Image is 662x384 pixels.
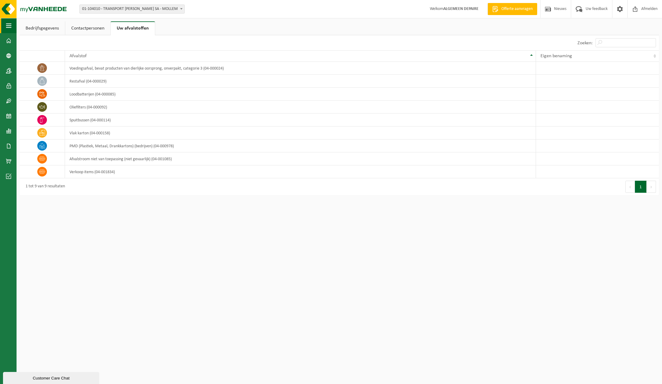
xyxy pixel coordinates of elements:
strong: ALGEMEEN DEPAIRE [443,7,479,11]
td: vlak karton (04-000158) [65,126,536,139]
div: 1 tot 9 van 9 resultaten [23,181,65,192]
span: 01-104010 - TRANSPORT MARCEL DEPAIRE SA - MOLLEM [80,5,184,13]
td: afvalstroom niet van toepassing (niet gevaarlijk) (04-001085) [65,152,536,165]
a: Offerte aanvragen [488,3,537,15]
button: Next [647,181,656,193]
span: Afvalstof [69,54,87,58]
button: 1 [635,181,647,193]
label: Zoeken: [577,41,593,45]
span: 01-104010 - TRANSPORT MARCEL DEPAIRE SA - MOLLEM [79,5,185,14]
iframe: chat widget [3,371,100,384]
a: Bedrijfsgegevens [20,21,65,35]
span: Eigen benaming [540,54,572,58]
a: Contactpersonen [65,21,110,35]
td: voedingsafval, bevat producten van dierlijke oorsprong, onverpakt, categorie 3 (04-000024) [65,62,536,75]
td: spuitbussen (04-000114) [65,114,536,126]
td: verkoop items (04-001834) [65,165,536,178]
td: loodbatterijen (04-000085) [65,88,536,101]
a: Uw afvalstoffen [111,21,155,35]
span: Offerte aanvragen [500,6,534,12]
button: Previous [625,181,635,193]
td: oliefilters (04-000092) [65,101,536,114]
td: PMD (Plastiek, Metaal, Drankkartons) (bedrijven) (04-000978) [65,139,536,152]
td: restafval (04-000029) [65,75,536,88]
